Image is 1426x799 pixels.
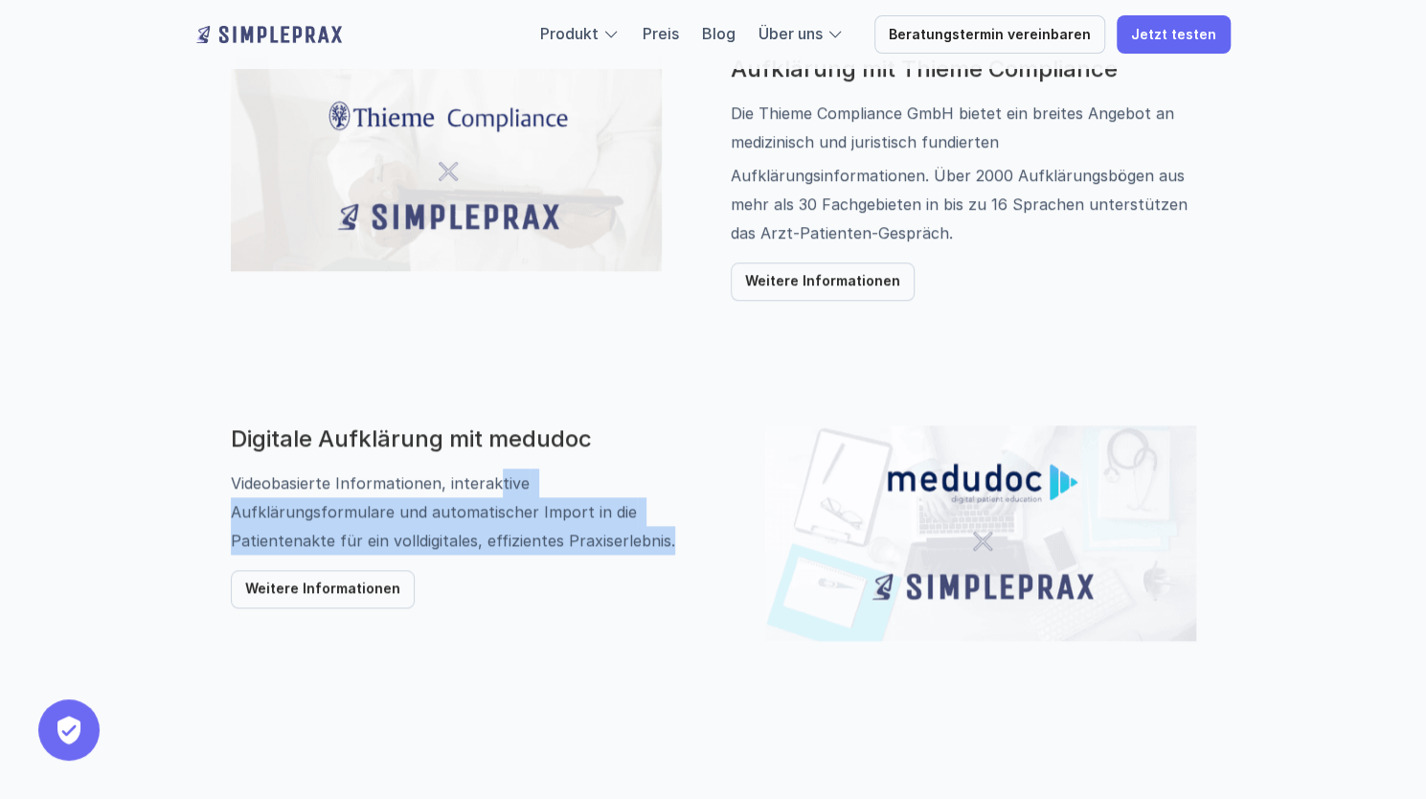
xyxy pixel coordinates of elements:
[702,24,736,43] a: Blog
[231,425,696,453] h3: Digitale Aufklärung mit medudoc
[231,56,662,271] img: Grafik mit dem Simpleprax Logo und Thieme Compliance
[245,582,400,598] p: Weitere Informationen
[231,468,696,555] p: Videobasierte Informationen, interaktive Aufklärungsformulare und automatischer Import in die Pat...
[745,274,900,290] p: Weitere Informationen
[643,24,679,43] a: Preis
[889,27,1091,43] p: Beratungstermin vereinbaren
[758,24,823,43] a: Über uns
[540,24,599,43] a: Produkt
[231,570,415,608] a: Weitere Informationen
[765,425,1196,641] img: Grafik mit dem Simpleprax Logo und medudoc
[1131,27,1216,43] p: Jetzt testen
[731,56,1196,83] h3: Aufklärung mit Thieme Compliance
[731,99,1196,156] p: Die Thieme Compliance GmbH bietet ein breites Angebot an medizinisch und juristisch fundierten
[731,161,1196,247] p: Aufklärungsinformationen. Über 2000 Aufklärungsbögen aus mehr als 30 Fachgebieten in bis zu 16 Sp...
[874,15,1105,54] a: Beratungstermin vereinbaren
[731,263,915,301] a: Weitere Informationen
[1117,15,1231,54] a: Jetzt testen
